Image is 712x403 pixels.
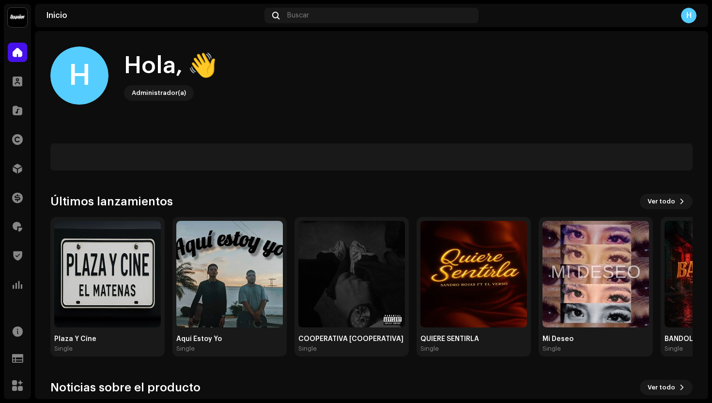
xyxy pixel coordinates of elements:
div: Inicio [46,12,261,19]
div: Administrador(a) [132,87,186,99]
div: COOPERATIVA [COOPERATIVA] [298,335,405,343]
span: Ver todo [648,192,675,211]
div: Single [176,345,195,353]
div: Hola, 👋 [124,50,217,81]
h3: Noticias sobre el producto [50,380,201,395]
button: Ver todo [640,380,693,395]
div: Single [54,345,73,353]
div: H [681,8,697,23]
img: 055c3ca3-8c2c-4b99-89ed-33dce90ed4fb [542,221,649,327]
div: Single [298,345,317,353]
div: H [50,46,108,105]
span: Buscar [287,12,309,19]
img: 0d6b93c9-085b-4ce2-bbd3-e5f4d3f7608a [54,221,161,327]
h3: Últimos lanzamientos [50,194,173,209]
div: QUIERE SENTIRLA [420,335,527,343]
img: 46f09dd9-d52f-4dd6-a6e5-cbcd337f3370 [298,221,405,327]
div: Plaza Y Cine [54,335,161,343]
div: Single [665,345,683,353]
img: 3b685756-977c-46bf-8f94-faf5e6a19baa [420,221,527,327]
div: Single [420,345,439,353]
span: Ver todo [648,378,675,397]
div: Aqui Estoy Yo [176,335,283,343]
img: 3fd697e0-829f-4d67-a2fa-e93fc2d11be1 [176,221,283,327]
div: Mi Deseo [542,335,649,343]
button: Ver todo [640,194,693,209]
div: Single [542,345,561,353]
img: 10370c6a-d0e2-4592-b8a2-38f444b0ca44 [8,8,27,27]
